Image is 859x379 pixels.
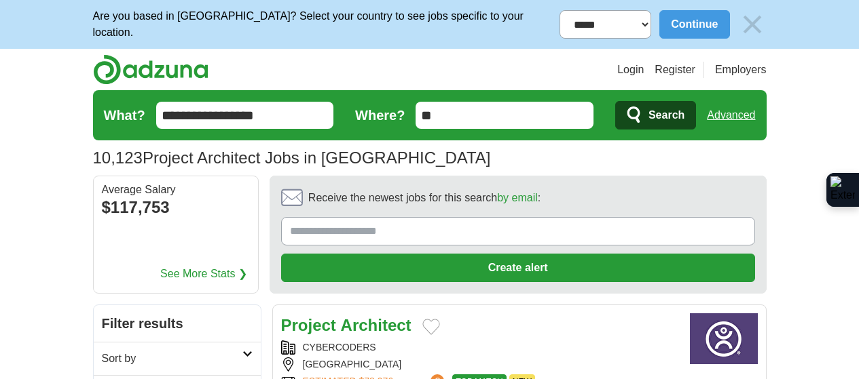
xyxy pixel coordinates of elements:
strong: Project [281,316,336,334]
p: Are you based in [GEOGRAPHIC_DATA]? Select your country to see jobs specific to your location. [93,8,560,41]
label: Where? [355,105,405,125]
a: Project Architect [281,316,412,334]
button: Create alert [281,254,755,282]
a: Advanced [707,102,755,129]
h2: Filter results [94,305,261,342]
span: Receive the newest jobs for this search : [308,190,541,206]
a: See More Stats ❯ [160,266,247,282]
div: Average Salary [102,184,250,195]
a: Register [655,62,695,78]
img: Adzuna logo [93,54,208,85]
div: [GEOGRAPHIC_DATA] [281,357,679,372]
button: Add to favorite jobs [422,319,440,335]
a: by email [497,192,538,203]
span: Search [648,102,684,129]
span: 10,123 [93,146,143,170]
h1: Project Architect Jobs in [GEOGRAPHIC_DATA] [93,148,491,167]
a: CYBERCODERS [303,342,376,353]
img: CyberCoders logo [690,313,758,364]
a: Sort by [94,342,261,375]
div: $117,753 [102,195,250,220]
h2: Sort by [102,351,242,367]
strong: Architect [341,316,412,334]
button: Search [615,101,696,129]
a: Employers [715,62,767,78]
img: icon_close_no_bg.svg [738,10,767,39]
label: What? [104,105,145,125]
img: Extension Icon [830,176,855,203]
button: Continue [659,10,729,39]
a: Login [617,62,644,78]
